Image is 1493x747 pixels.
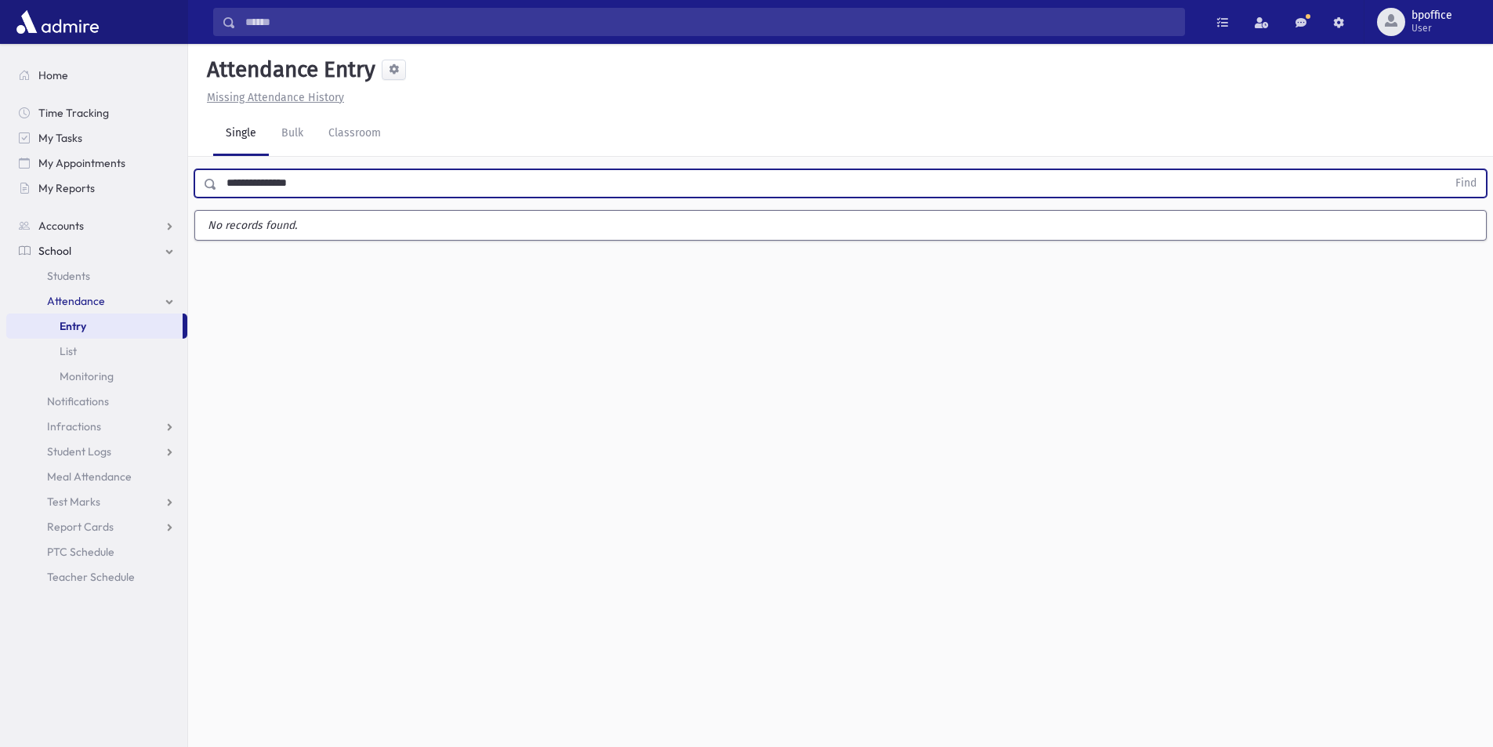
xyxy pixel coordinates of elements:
[47,495,100,509] span: Test Marks
[6,125,187,150] a: My Tasks
[207,91,344,104] u: Missing Attendance History
[201,56,375,83] h5: Attendance Entry
[60,319,86,333] span: Entry
[6,464,187,489] a: Meal Attendance
[6,564,187,589] a: Teacher Schedule
[316,112,393,156] a: Classroom
[47,520,114,534] span: Report Cards
[6,213,187,238] a: Accounts
[47,419,101,433] span: Infractions
[6,364,187,389] a: Monitoring
[47,394,109,408] span: Notifications
[6,176,187,201] a: My Reports
[236,8,1184,36] input: Search
[13,6,103,38] img: AdmirePro
[38,156,125,170] span: My Appointments
[6,263,187,288] a: Students
[38,219,84,233] span: Accounts
[47,294,105,308] span: Attendance
[6,414,187,439] a: Infractions
[38,68,68,82] span: Home
[1446,170,1486,197] button: Find
[47,570,135,584] span: Teacher Schedule
[269,112,316,156] a: Bulk
[6,389,187,414] a: Notifications
[47,444,111,459] span: Student Logs
[47,269,90,283] span: Students
[38,131,82,145] span: My Tasks
[38,106,109,120] span: Time Tracking
[1411,22,1452,34] span: User
[6,288,187,314] a: Attendance
[38,181,95,195] span: My Reports
[6,150,187,176] a: My Appointments
[6,489,187,514] a: Test Marks
[6,339,187,364] a: List
[6,100,187,125] a: Time Tracking
[1411,9,1452,22] span: bpoffice
[195,211,1486,240] label: No records found.
[6,514,187,539] a: Report Cards
[60,369,114,383] span: Monitoring
[213,112,269,156] a: Single
[6,539,187,564] a: PTC Schedule
[47,470,132,484] span: Meal Attendance
[6,314,183,339] a: Entry
[6,238,187,263] a: School
[6,63,187,88] a: Home
[38,244,71,258] span: School
[201,91,344,104] a: Missing Attendance History
[6,439,187,464] a: Student Logs
[47,545,114,559] span: PTC Schedule
[60,344,77,358] span: List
